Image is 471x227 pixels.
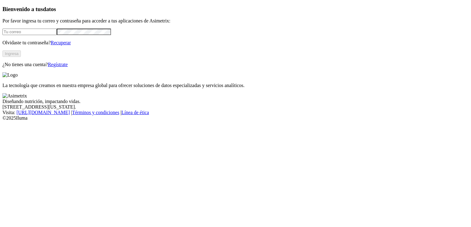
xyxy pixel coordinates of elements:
[121,110,149,115] a: Línea de ética
[51,40,71,45] a: Recuperar
[17,110,70,115] a: [URL][DOMAIN_NAME]
[72,110,119,115] a: Términos y condiciones
[2,99,469,104] div: Diseñando nutrición, impactando vidas.
[2,115,469,121] div: © 2025 Iluma
[2,6,469,13] h3: Bienvenido a tus
[2,72,18,78] img: Logo
[43,6,56,12] span: datos
[2,110,469,115] div: Visita : | |
[2,93,27,99] img: Asimetrix
[2,62,469,67] p: ¿No tienes una cuenta?
[2,50,21,57] button: Ingresa
[2,18,469,24] p: Por favor ingresa tu correo y contraseña para acceder a tus aplicaciones de Asimetrix:
[2,29,57,35] input: Tu correo
[48,62,68,67] a: Regístrate
[2,104,469,110] div: [STREET_ADDRESS][US_STATE].
[2,40,469,46] p: Olvidaste tu contraseña?
[2,83,469,88] p: La tecnología que creamos en nuestra empresa global para ofrecer soluciones de datos especializad...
